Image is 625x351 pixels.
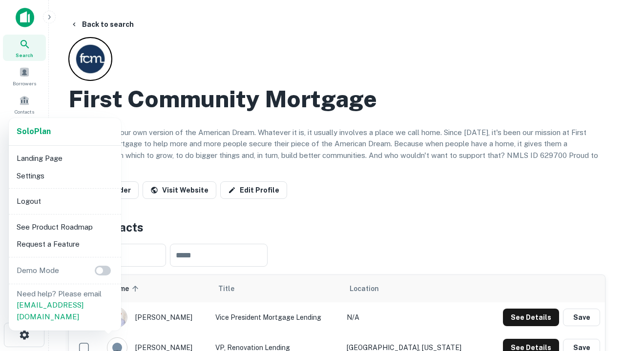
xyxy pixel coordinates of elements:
p: Demo Mode [13,265,63,276]
iframe: Chat Widget [576,242,625,289]
a: [EMAIL_ADDRESS][DOMAIN_NAME] [17,301,83,321]
p: Need help? Please email [17,288,113,323]
li: Logout [13,193,117,210]
li: Landing Page [13,150,117,167]
li: Request a Feature [13,235,117,253]
li: Settings [13,167,117,185]
a: SoloPlan [17,126,51,137]
li: See Product Roadmap [13,218,117,236]
strong: Solo Plan [17,127,51,136]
